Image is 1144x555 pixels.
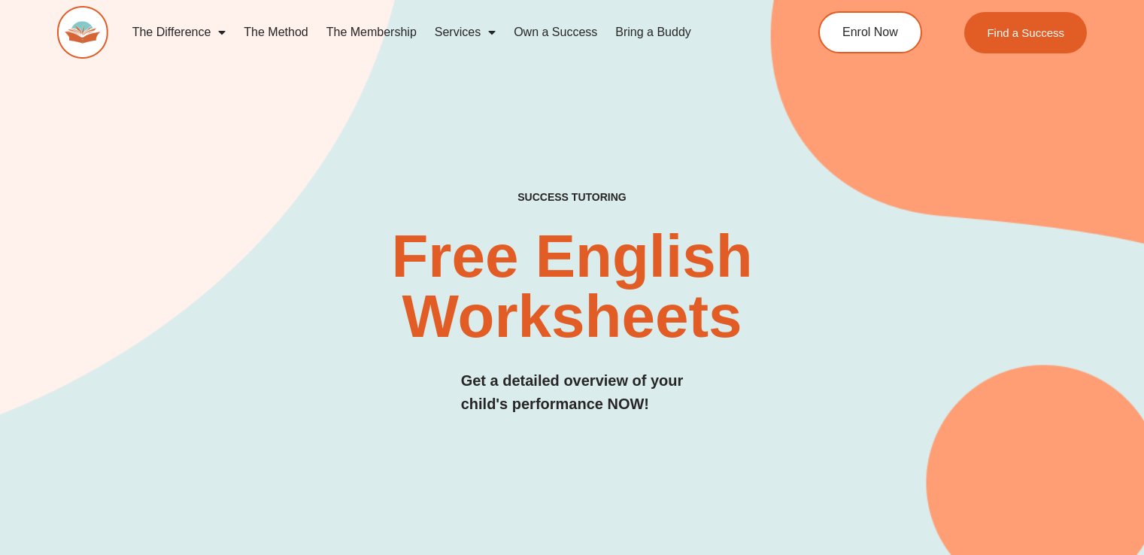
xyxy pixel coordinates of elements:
[232,226,912,347] h2: Free English Worksheets​
[987,27,1064,38] span: Find a Success
[842,26,898,38] span: Enrol Now
[123,15,760,50] nav: Menu
[123,15,235,50] a: The Difference
[505,15,606,50] a: Own a Success
[461,369,684,416] h3: Get a detailed overview of your child's performance NOW!
[964,12,1087,53] a: Find a Success
[235,15,317,50] a: The Method
[426,15,505,50] a: Services
[818,11,922,53] a: Enrol Now
[420,191,724,204] h4: SUCCESS TUTORING​
[606,15,700,50] a: Bring a Buddy
[317,15,426,50] a: The Membership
